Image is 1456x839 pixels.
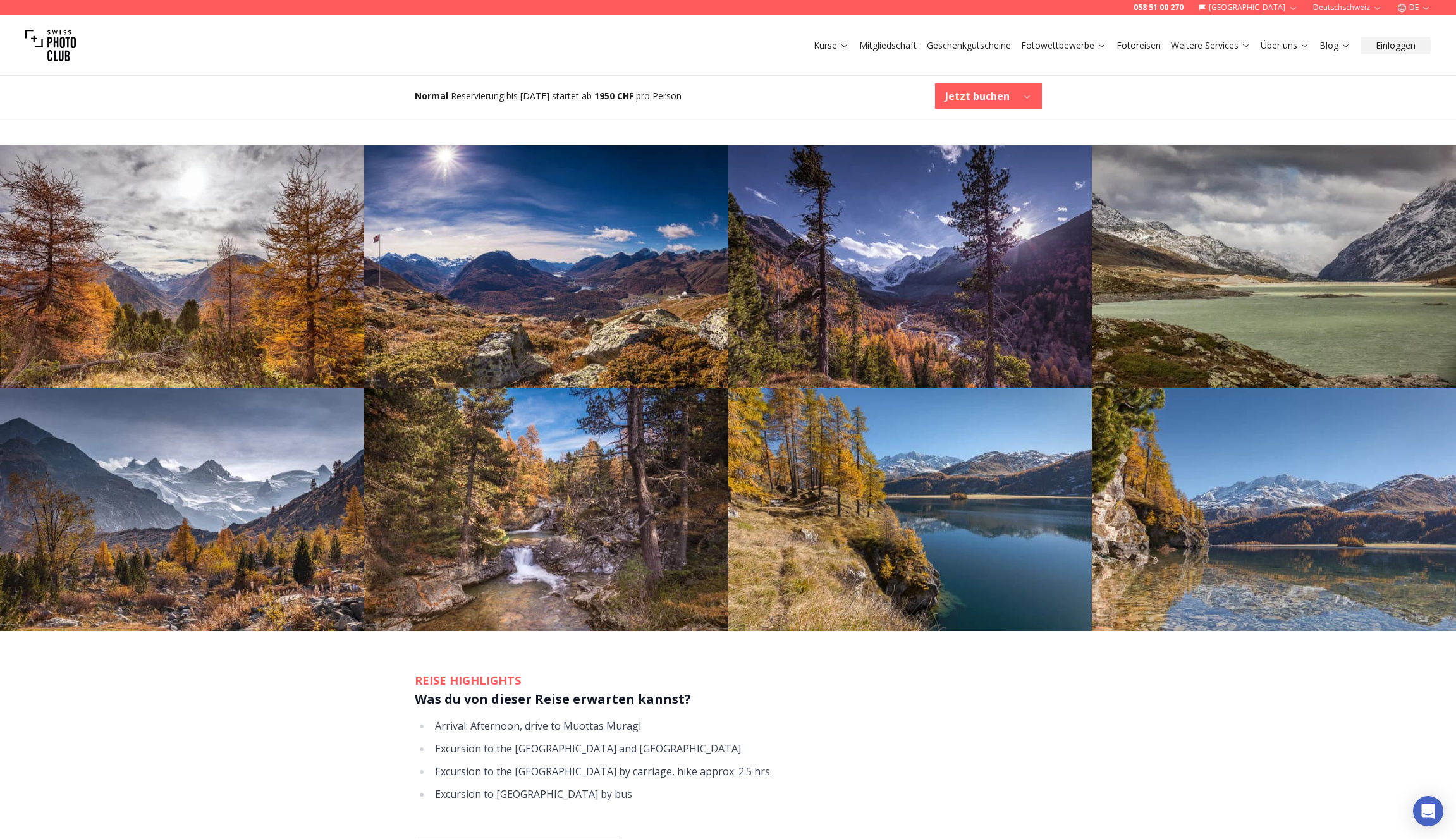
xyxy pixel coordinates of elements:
a: Kurse [814,39,849,52]
button: Blog [1314,37,1355,54]
b: Jetzt buchen [945,89,1010,104]
a: Mitgliedschaft [859,39,917,52]
button: Weitere Services [1166,37,1256,54]
button: Fotoreisen [1111,37,1166,54]
a: Fotoreisen [1116,39,1161,52]
img: Photo512 [1092,388,1456,631]
button: Fotowettbewerbe [1016,37,1111,54]
a: Blog [1319,39,1350,52]
a: Über uns [1261,39,1309,52]
img: Photo511 [728,388,1092,631]
a: Geschenkgutscheine [927,39,1011,52]
button: Einloggen [1361,37,1431,54]
img: Swiss photo club [25,20,76,71]
button: Mitgliedschaft [854,37,922,54]
img: Photo510 [364,388,728,631]
img: Photo506 [364,145,728,388]
li: Excursion to [GEOGRAPHIC_DATA] by bus [431,785,1042,803]
img: Photo507 [728,145,1092,388]
span: Reservierung bis [DATE] startet ab [451,90,592,102]
button: Kurse [809,37,854,54]
li: Excursion to the [GEOGRAPHIC_DATA] and [GEOGRAPHIC_DATA] [431,740,1042,757]
a: Fotowettbewerbe [1021,39,1106,52]
span: pro Person [636,90,682,102]
img: Photo508 [1092,145,1456,388]
b: Normal [415,90,448,102]
button: Geschenkgutscheine [922,37,1016,54]
li: Arrival: Afternoon, drive to Muottas Muragl [431,717,1042,735]
h3: Was du von dieser Reise erwarten kannst? [415,689,1042,709]
li: Excursion to the [GEOGRAPHIC_DATA] by carriage, hike approx. 2.5 hrs. [431,762,1042,780]
h2: REISE HIGHLIGHTS [415,671,1042,689]
a: Weitere Services [1171,39,1251,52]
div: Open Intercom Messenger [1413,796,1443,826]
b: 1950 CHF [594,90,633,102]
button: Jetzt buchen [935,83,1042,109]
a: 058 51 00 270 [1134,3,1184,13]
button: Über uns [1256,37,1314,54]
